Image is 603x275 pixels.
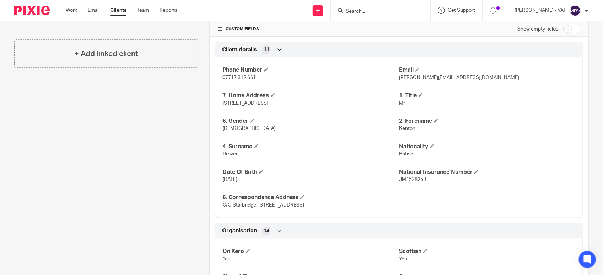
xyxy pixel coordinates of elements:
[74,48,138,59] h4: + Add linked client
[399,101,405,106] span: Mr
[570,5,581,16] img: svg%3E
[222,257,230,262] span: Yes
[399,66,576,74] h4: Email
[399,257,407,262] span: Yes
[399,143,576,150] h4: Nationality
[222,248,399,255] h4: On Xero
[222,194,399,201] h4: 8. Correspondence Address
[66,7,77,14] a: Work
[222,46,257,54] span: Client details
[399,92,576,99] h4: 1. Title
[222,152,238,156] span: Drover
[222,75,256,80] span: 07717 312 661
[222,203,304,208] span: C/O Starbridge, [STREET_ADDRESS]
[222,227,257,235] span: Organisation
[222,177,237,182] span: [DATE]
[448,8,475,13] span: Get Support
[222,126,276,131] span: [DEMOGRAPHIC_DATA]
[217,26,399,32] h4: CUSTOM FIELDS
[399,177,426,182] span: JM152825B
[515,7,566,14] p: [PERSON_NAME] - VAT
[517,26,558,33] label: Show empty fields
[399,75,519,80] span: [PERSON_NAME][EMAIL_ADDRESS][DOMAIN_NAME]
[264,46,269,53] span: 11
[399,169,576,176] h4: National Insurance Number
[137,7,149,14] a: Team
[399,117,576,125] h4: 2. Forename
[345,9,409,15] input: Search
[222,143,399,150] h4: 4. Surname
[222,92,399,99] h4: 7. Home Address
[264,227,269,235] span: 14
[222,169,399,176] h4: Date Of Birth
[14,6,50,15] img: Pixie
[110,7,126,14] a: Clients
[399,126,415,131] span: Kenton
[399,248,576,255] h4: Scottish
[88,7,99,14] a: Email
[222,117,399,125] h4: 6. Gender
[222,66,399,74] h4: Phone Number
[399,152,413,156] span: British
[160,7,177,14] a: Reports
[222,101,268,106] span: [STREET_ADDRESS]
